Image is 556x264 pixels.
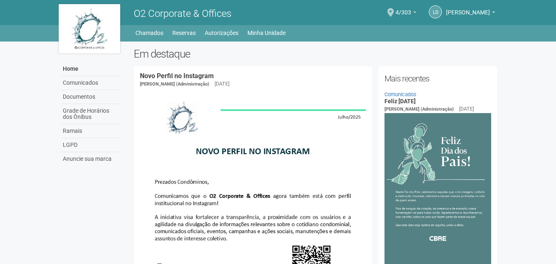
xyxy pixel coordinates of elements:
[134,8,231,19] span: O2 Corporate & Offices
[429,5,442,19] a: LS
[61,90,121,104] a: Documentos
[384,98,416,104] a: Feliz [DATE]
[247,27,286,39] a: Minha Unidade
[61,124,121,138] a: Ramais
[134,48,498,60] h2: Em destaque
[396,1,411,16] span: 4/303
[215,80,229,88] div: [DATE]
[140,81,209,87] span: [PERSON_NAME] (Administração)
[172,27,196,39] a: Reservas
[59,4,120,53] img: logo.jpg
[61,138,121,152] a: LGPD
[384,91,416,97] a: Comunicados
[140,72,214,80] a: Novo Perfil no Instagram
[135,27,163,39] a: Chamados
[205,27,238,39] a: Autorizações
[384,72,492,85] h2: Mais recentes
[61,62,121,76] a: Home
[446,10,495,17] a: [PERSON_NAME]
[61,152,121,166] a: Anuncie sua marca
[61,104,121,124] a: Grade de Horários dos Ônibus
[384,107,454,112] span: [PERSON_NAME] (Administração)
[446,1,490,16] span: Leonardo Silva Leao
[61,76,121,90] a: Comunicados
[396,10,416,17] a: 4/303
[459,105,474,113] div: [DATE]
